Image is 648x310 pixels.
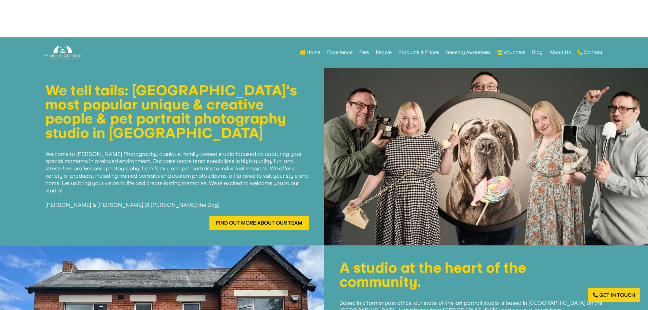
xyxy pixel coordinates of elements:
[209,216,309,230] a: Find out more about our team
[45,151,309,208] span: Welcome to [PERSON_NAME] Photography, a unique, family-owned studio focused on capturing your spe...
[588,288,640,302] a: Get in touch
[339,261,603,292] h1: A studio at the heart of the community.
[359,40,369,64] a: Pets
[550,40,571,64] a: About Us
[398,40,439,64] a: Products & Prices
[532,40,543,64] a: Blog
[376,40,392,64] a: People
[45,44,81,61] img: Graham Crichton Photography Logo - Graham Crichton - Belfast Family & Pet Photography Studio
[498,40,526,64] a: Vouchers
[327,40,352,64] a: Experience
[446,40,491,64] a: Sensory Awareness
[578,40,603,64] a: Contact
[45,83,309,143] h1: We tell tails: [GEOGRAPHIC_DATA]'s most popular unique & creative people & pet portrait photograp...
[300,40,320,64] a: Home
